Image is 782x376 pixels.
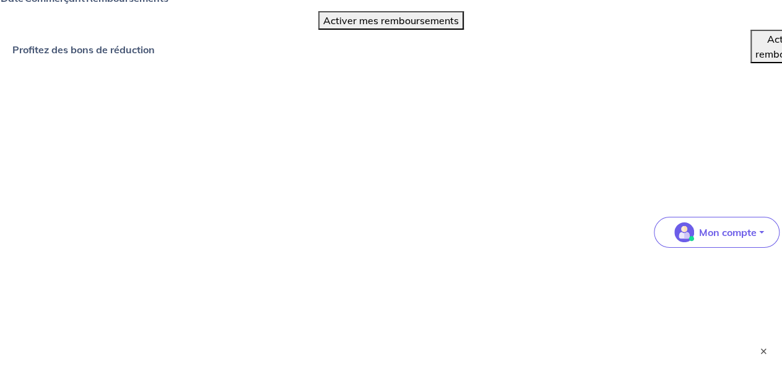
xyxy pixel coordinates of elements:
[699,225,757,240] p: Mon compte
[318,11,464,30] button: Activer mes remboursements
[654,217,780,248] button: illu_account_valid_menu.svgMon compte
[674,222,694,242] img: illu_account_valid_menu.svg
[757,345,770,357] button: ×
